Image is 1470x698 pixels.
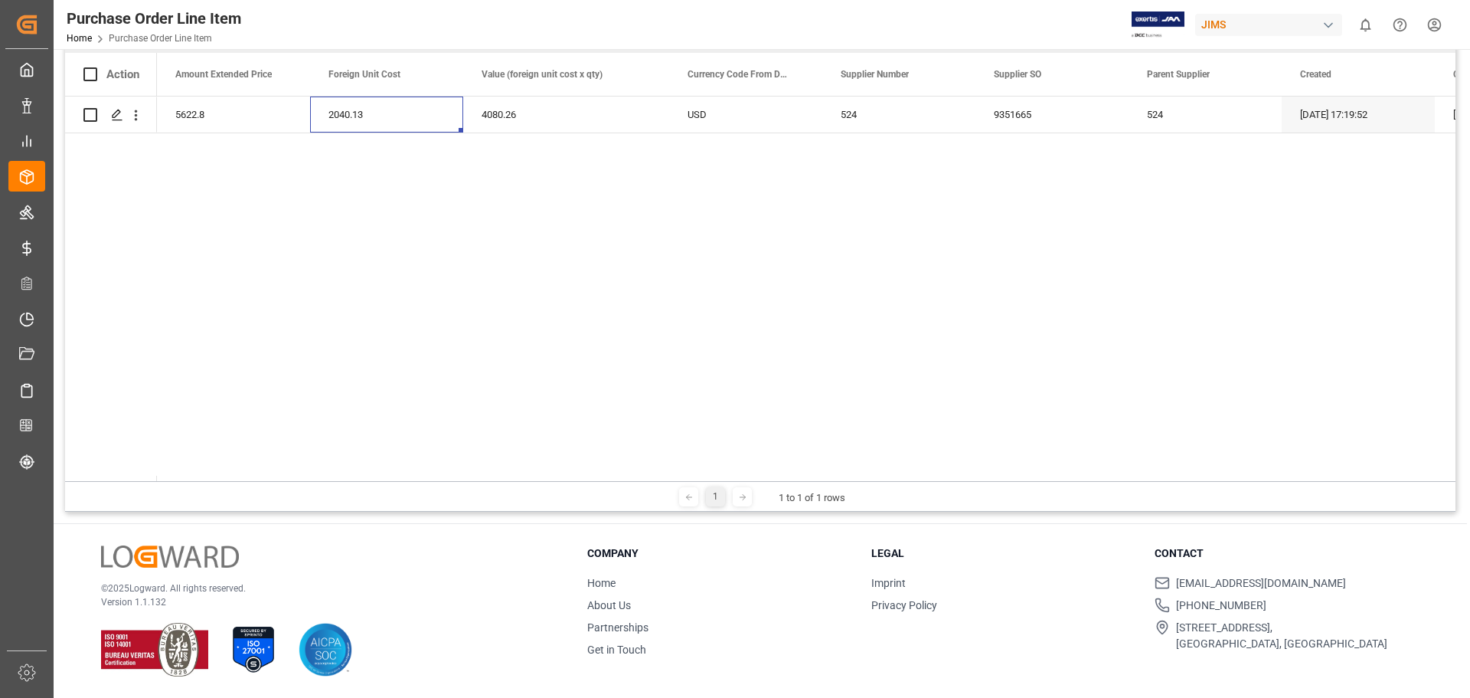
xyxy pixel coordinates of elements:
[871,546,1136,562] h3: Legal
[101,595,549,609] p: Version 1.1.132
[587,546,852,562] h3: Company
[227,623,280,677] img: ISO 27001 Certification
[841,69,909,80] span: Supplier Number
[1348,8,1383,42] button: show 0 new notifications
[1195,10,1348,39] button: JIMS
[587,599,631,611] a: About Us
[587,644,646,656] a: Get in Touch
[688,69,790,80] span: Currency Code From Detail
[779,490,845,506] div: 1 to 1 of 1 rows
[871,577,906,589] a: Imprint
[299,623,352,677] img: AICPA SOC
[1282,97,1435,133] div: [DATE] 17:19:52
[157,97,310,133] div: 5622.8
[463,97,669,133] div: 4080.26
[106,67,139,81] div: Action
[328,69,400,80] span: Foreign Unit Cost
[1300,69,1331,80] span: Created
[1132,11,1184,38] img: Exertis%20JAM%20-%20Email%20Logo.jpg_1722504956.jpg
[67,7,241,30] div: Purchase Order Line Item
[587,577,616,589] a: Home
[101,623,208,677] img: ISO 9001 & ISO 14001 Certification
[994,69,1041,80] span: Supplier SO
[822,97,975,133] div: 524
[101,582,549,595] p: © 2025 Logward. All rights reserved.
[1155,546,1419,562] h3: Contact
[482,69,603,80] span: Value (foreign unit cost x qty)
[975,97,1129,133] div: 9351665
[65,97,157,133] div: Press SPACE to select this row.
[175,69,272,80] span: Amount Extended Price
[101,546,239,568] img: Logward Logo
[1176,575,1346,591] span: [EMAIL_ADDRESS][DOMAIN_NAME]
[587,621,648,634] a: Partnerships
[706,487,725,506] div: 1
[669,97,822,133] div: USD
[1147,69,1210,80] span: Parent Supplier
[67,33,92,44] a: Home
[871,599,937,611] a: Privacy Policy
[1383,8,1417,42] button: Help Center
[310,97,463,133] div: 2040.13
[1129,97,1282,133] div: 524
[1176,620,1387,652] span: [STREET_ADDRESS], [GEOGRAPHIC_DATA], [GEOGRAPHIC_DATA]
[1195,14,1342,36] div: JIMS
[1176,598,1266,614] span: [PHONE_NUMBER]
